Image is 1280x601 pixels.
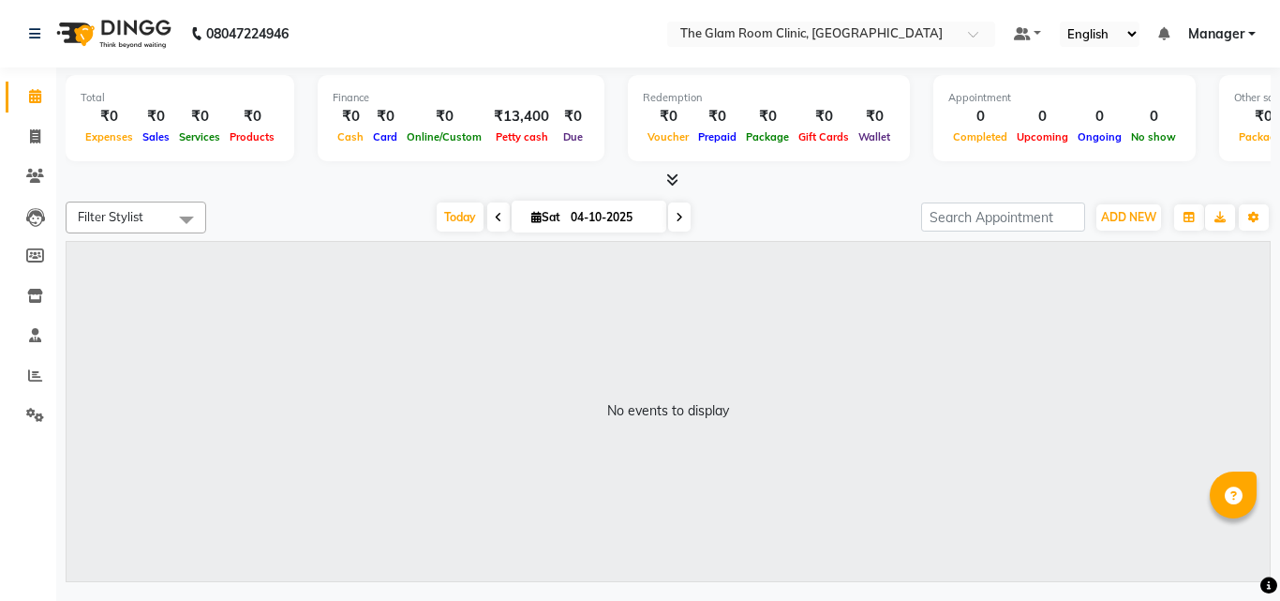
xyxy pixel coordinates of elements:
[741,130,794,143] span: Package
[921,203,1085,232] input: Search Appointment
[948,130,1012,143] span: Completed
[741,106,794,128] div: ₹0
[138,106,174,128] div: ₹0
[368,106,402,128] div: ₹0
[81,130,138,143] span: Expenses
[565,203,659,232] input: 2025-10-04
[948,90,1181,106] div: Appointment
[333,106,368,128] div: ₹0
[1096,204,1161,231] button: ADD NEW
[1073,130,1126,143] span: Ongoing
[693,130,741,143] span: Prepaid
[854,106,895,128] div: ₹0
[1201,526,1261,582] iframe: chat widget
[643,90,895,106] div: Redemption
[174,106,225,128] div: ₹0
[948,106,1012,128] div: 0
[693,106,741,128] div: ₹0
[1073,106,1126,128] div: 0
[437,203,484,232] span: Today
[558,130,588,143] span: Due
[81,90,279,106] div: Total
[138,130,174,143] span: Sales
[527,210,565,224] span: Sat
[1126,106,1181,128] div: 0
[206,8,289,60] b: 08047224946
[81,106,138,128] div: ₹0
[333,130,368,143] span: Cash
[794,106,854,128] div: ₹0
[225,106,279,128] div: ₹0
[607,401,729,421] div: No events to display
[854,130,895,143] span: Wallet
[643,106,693,128] div: ₹0
[333,90,589,106] div: Finance
[794,130,854,143] span: Gift Cards
[557,106,589,128] div: ₹0
[1101,210,1156,224] span: ADD NEW
[402,130,486,143] span: Online/Custom
[174,130,225,143] span: Services
[1012,130,1073,143] span: Upcoming
[78,209,143,224] span: Filter Stylist
[1126,130,1181,143] span: No show
[1188,24,1244,44] span: Manager
[1012,106,1073,128] div: 0
[491,130,553,143] span: Petty cash
[48,8,176,60] img: logo
[368,130,402,143] span: Card
[402,106,486,128] div: ₹0
[225,130,279,143] span: Products
[486,106,557,128] div: ₹13,400
[643,130,693,143] span: Voucher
